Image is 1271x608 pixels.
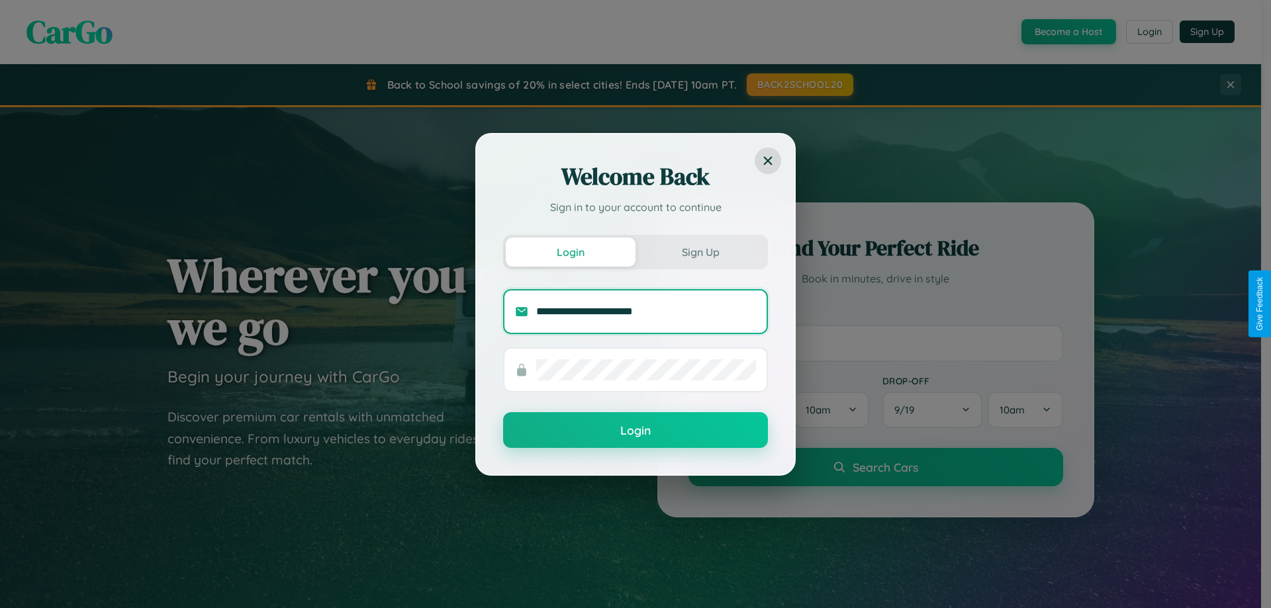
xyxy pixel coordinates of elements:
[635,238,765,267] button: Sign Up
[506,238,635,267] button: Login
[503,412,768,448] button: Login
[503,199,768,215] p: Sign in to your account to continue
[503,161,768,193] h2: Welcome Back
[1255,277,1264,331] div: Give Feedback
